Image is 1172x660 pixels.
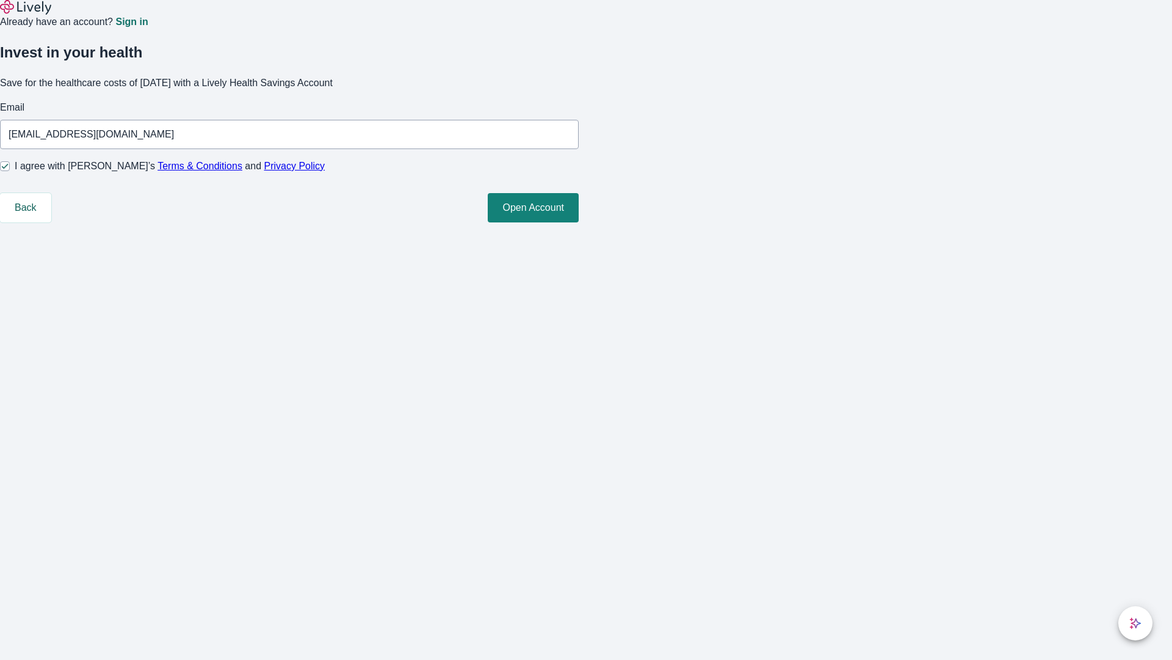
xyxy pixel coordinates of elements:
a: Privacy Policy [264,161,325,171]
a: Terms & Conditions [157,161,242,171]
svg: Lively AI Assistant [1129,617,1141,629]
span: I agree with [PERSON_NAME]’s and [15,159,325,174]
button: chat [1118,606,1152,640]
button: Open Account [488,193,579,222]
a: Sign in [115,17,148,27]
